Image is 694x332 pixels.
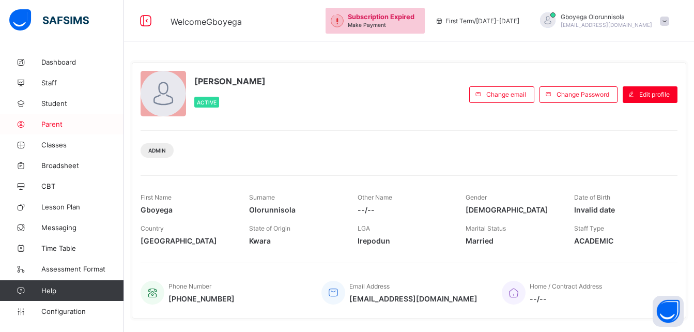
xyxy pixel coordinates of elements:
img: safsims [9,9,89,31]
span: Dashboard [41,58,124,66]
span: Make Payment [348,22,386,28]
span: Student [41,99,124,108]
span: ACADEMIC [574,236,667,245]
span: Irepodun [358,236,451,245]
span: [DEMOGRAPHIC_DATA] [466,205,559,214]
span: Invalid date [574,205,667,214]
span: CBT [41,182,124,190]
span: [EMAIL_ADDRESS][DOMAIN_NAME] [349,294,477,303]
span: Admin [148,147,166,154]
span: Messaging [41,223,124,232]
span: Assessment Format [41,265,124,273]
span: Country [141,224,164,232]
span: Classes [41,141,124,149]
span: --/-- [530,294,602,303]
span: Married [466,236,559,245]
span: [PERSON_NAME] [194,76,266,86]
button: Open asap [653,296,684,327]
div: GboyegaOlorunnisola [530,12,674,29]
img: outstanding-1.146d663e52f09953f639664a84e30106.svg [331,14,344,27]
span: Subscription Expired [348,13,414,21]
span: Change Password [557,90,609,98]
span: Gender [466,193,487,201]
span: Staff Type [574,224,604,232]
span: Help [41,286,124,295]
span: Change email [486,90,526,98]
span: session/term information [435,17,519,25]
span: State of Origin [249,224,290,232]
span: Kwara [249,236,342,245]
span: Home / Contract Address [530,282,602,290]
span: Staff [41,79,124,87]
span: Broadsheet [41,161,124,170]
span: --/-- [358,205,451,214]
span: Other Name [358,193,392,201]
span: Phone Number [168,282,211,290]
span: Time Table [41,244,124,252]
span: Configuration [41,307,124,315]
span: First Name [141,193,172,201]
span: [PHONE_NUMBER] [168,294,235,303]
span: Date of Birth [574,193,610,201]
span: Parent [41,120,124,128]
span: Marital Status [466,224,506,232]
span: Gboyega [141,205,234,214]
span: Gboyega Olorunnisola [561,13,652,21]
span: Welcome Gboyega [171,17,242,27]
span: Email Address [349,282,390,290]
span: Edit profile [639,90,670,98]
span: LGA [358,224,370,232]
span: Surname [249,193,275,201]
span: [EMAIL_ADDRESS][DOMAIN_NAME] [561,22,652,28]
span: [GEOGRAPHIC_DATA] [141,236,234,245]
span: Active [197,99,217,105]
span: Lesson Plan [41,203,124,211]
span: Olorunnisola [249,205,342,214]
